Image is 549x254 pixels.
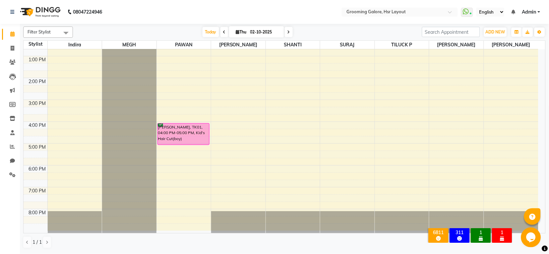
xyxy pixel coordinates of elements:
[484,27,507,37] button: ADD NEW
[521,228,542,247] iframe: chat widget
[484,41,538,49] span: [PERSON_NAME]
[486,29,505,34] span: ADD NEW
[73,3,102,21] b: 08047224946
[32,239,42,246] span: 1 / 1
[102,41,156,49] span: MEGH
[451,229,468,235] div: 311
[28,56,47,63] div: 1:00 PM
[494,229,511,235] div: 1
[28,122,47,129] div: 4:00 PM
[522,9,536,16] span: Admin
[17,3,62,21] img: logo
[203,27,219,37] span: Today
[429,41,484,49] span: [PERSON_NAME]
[157,41,211,49] span: PAWAN
[48,41,102,49] span: Indira
[422,27,480,37] input: Search Appointment
[158,124,209,145] div: [PERSON_NAME], TK01, 04:00 PM-05:00 PM, Kid's Hair Cut(boy)
[28,144,47,151] div: 5:00 PM
[430,229,447,235] div: 6811
[28,187,47,194] div: 7:00 PM
[28,78,47,85] div: 2:00 PM
[28,29,51,34] span: Filter Stylist
[24,41,47,48] div: Stylist
[248,27,281,37] input: 2025-10-02
[234,29,248,34] span: Thu
[266,41,320,49] span: SHANTI
[211,41,266,49] span: [PERSON_NAME]
[28,100,47,107] div: 3:00 PM
[320,41,375,49] span: SURAJ
[375,41,429,49] span: TILUCK P
[28,209,47,216] div: 8:00 PM
[28,166,47,173] div: 6:00 PM
[472,229,490,235] div: 1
